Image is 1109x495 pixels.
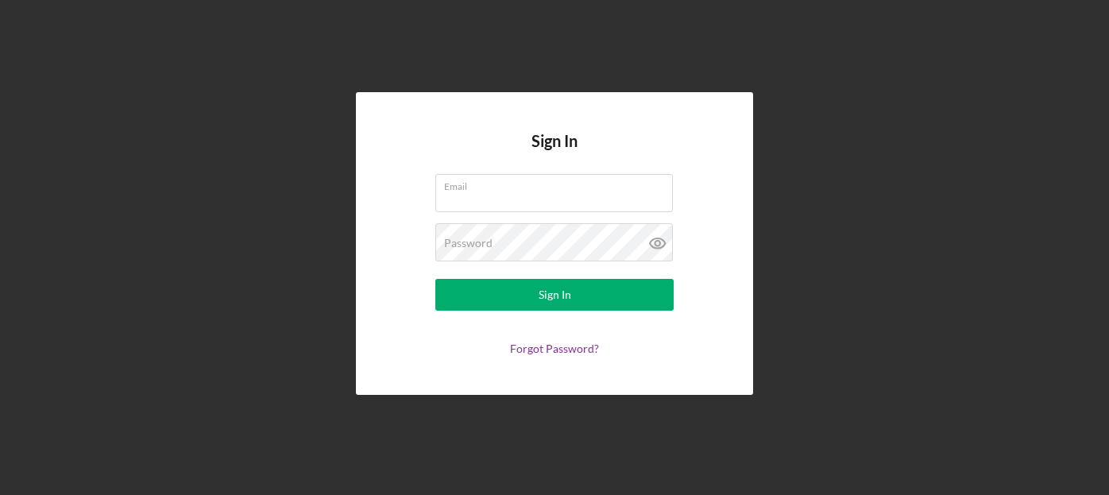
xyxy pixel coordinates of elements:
div: Sign In [539,279,571,311]
label: Email [444,175,673,192]
h4: Sign In [531,132,578,174]
button: Sign In [435,279,674,311]
label: Password [444,237,493,249]
a: Forgot Password? [510,342,599,355]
